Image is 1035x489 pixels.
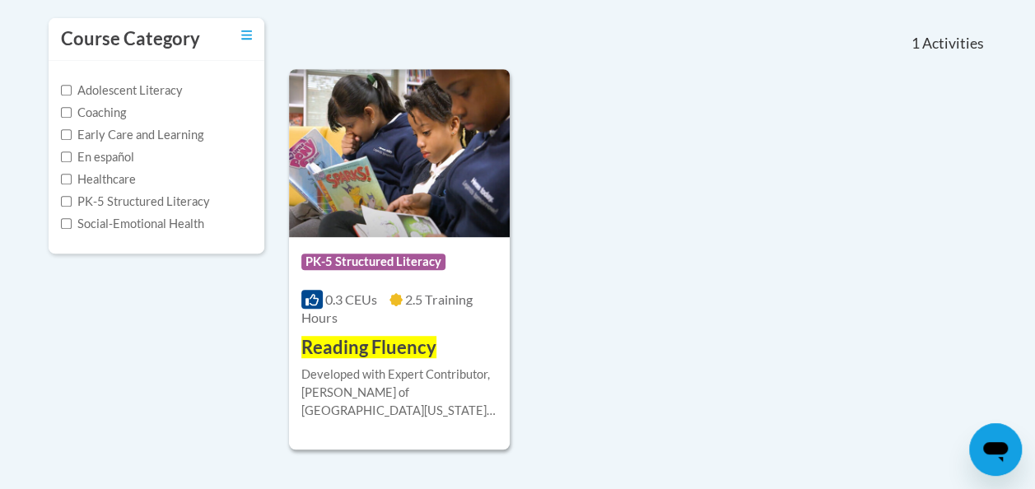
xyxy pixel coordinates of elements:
[61,148,134,166] label: En español
[289,69,510,449] a: Course LogoPK-5 Structured Literacy0.3 CEUs2.5 Training Hours Reading FluencyDeveloped with Exper...
[301,366,497,420] div: Developed with Expert Contributor, [PERSON_NAME] of [GEOGRAPHIC_DATA][US_STATE], [GEOGRAPHIC_DATA...
[61,85,72,95] input: Checkbox for Options
[61,107,72,118] input: Checkbox for Options
[61,104,126,122] label: Coaching
[61,218,72,229] input: Checkbox for Options
[61,26,200,52] h3: Course Category
[61,193,210,211] label: PK-5 Structured Literacy
[61,170,136,189] label: Healthcare
[61,126,203,144] label: Early Care and Learning
[61,81,183,100] label: Adolescent Literacy
[61,151,72,162] input: Checkbox for Options
[325,291,377,307] span: 0.3 CEUs
[289,69,510,237] img: Course Logo
[61,129,72,140] input: Checkbox for Options
[911,35,919,53] span: 1
[241,26,252,44] a: Toggle collapse
[301,254,445,270] span: PK-5 Structured Literacy
[969,423,1022,476] iframe: Button to launch messaging window
[61,196,72,207] input: Checkbox for Options
[301,336,436,358] span: Reading Fluency
[61,215,204,233] label: Social-Emotional Health
[61,174,72,184] input: Checkbox for Options
[922,35,984,53] span: Activities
